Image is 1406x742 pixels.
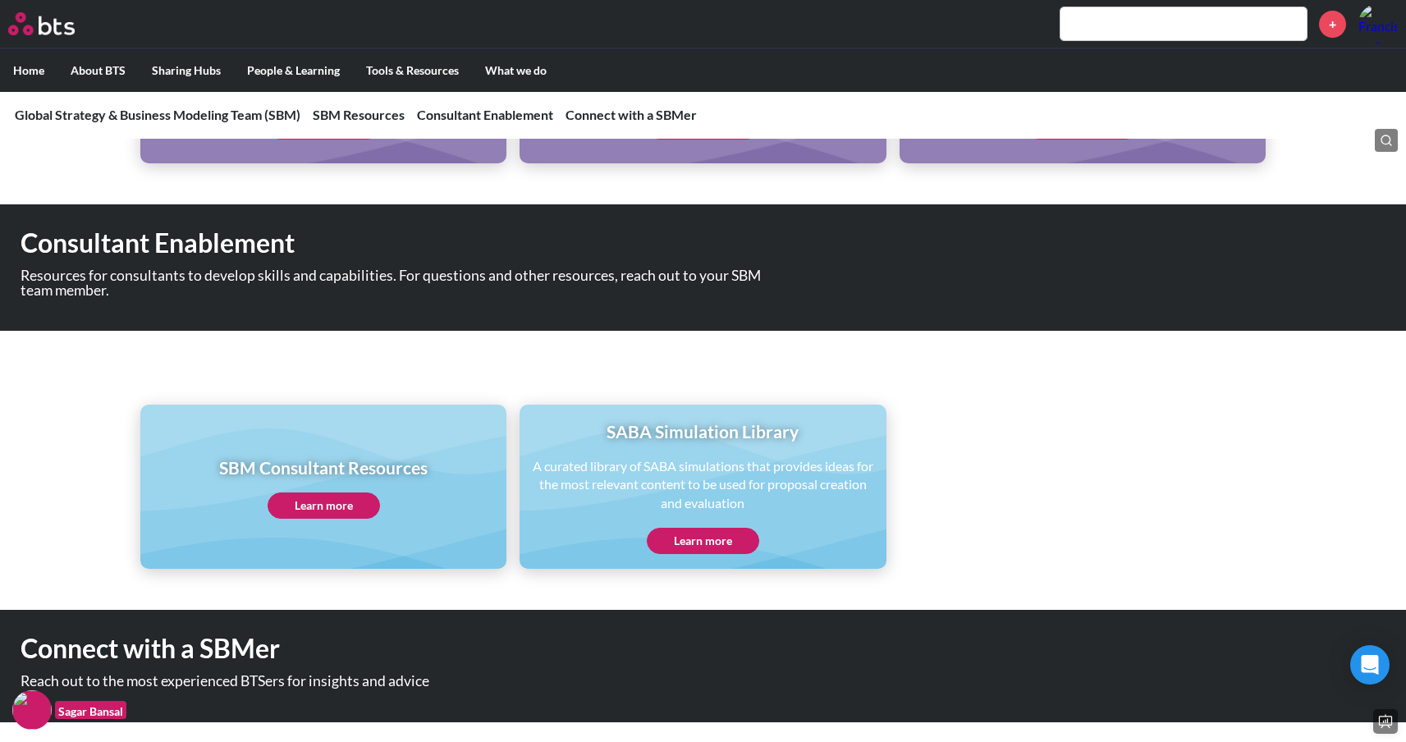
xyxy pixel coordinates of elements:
h1: Consultant Enablement [21,225,976,262]
a: Consultant Enablement [417,107,553,122]
label: Tools & Resources [353,49,472,92]
a: Learn more [647,528,759,554]
label: People & Learning [234,49,353,92]
img: BTS Logo [8,12,75,35]
a: Go home [8,12,105,35]
div: Open Intercom Messenger [1350,645,1390,685]
h1: SABA Simulation Library [531,419,874,443]
label: About BTS [57,49,139,92]
label: Sharing Hubs [139,49,234,92]
a: Global Strategy & Business Modeling Team (SBM) [15,107,300,122]
p: Resources for consultants to develop skills and capabilities. For questions and other resources, ... [21,268,785,297]
a: + [1319,11,1346,38]
a: SBM Resources [313,107,405,122]
a: Learn more [268,492,380,519]
p: Reach out to the most experienced BTSers for insights and advice [21,674,785,689]
a: Connect with a SBMer [566,107,697,122]
h1: Connect with a SBMer [21,630,976,667]
label: What we do [472,49,560,92]
figcaption: Sagar Bansal [55,701,126,720]
a: Profile [1358,4,1398,44]
p: A curated library of SABA simulations that provides ideas for the most relevant content to be use... [531,457,874,512]
img: Francis Roque [1358,4,1398,44]
h1: SBM Consultant Resources [219,456,428,479]
img: F [12,690,52,730]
